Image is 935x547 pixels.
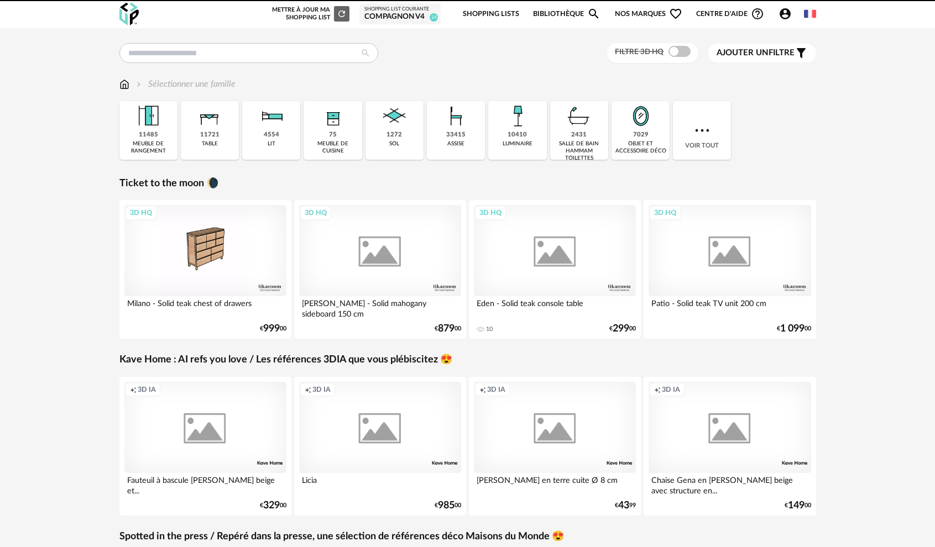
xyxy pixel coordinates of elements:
[788,502,805,509] span: 149
[447,140,464,148] div: assise
[438,325,455,333] span: 879
[785,502,811,509] div: € 00
[435,502,461,509] div: € 00
[553,140,605,162] div: salle de bain hammam toilettes
[662,385,680,394] span: 3D IA
[633,131,649,139] div: 7029
[270,6,349,22] div: Mettre à jour ma Shopping List
[195,101,224,131] img: Table.png
[364,12,436,22] div: compagnon v4
[669,7,682,20] span: Heart Outline icon
[649,296,811,318] div: Patio - Solid teak TV unit 200 cm
[780,325,805,333] span: 1 099
[264,131,279,139] div: 4554
[615,140,666,155] div: objet et accessoire déco
[692,120,712,140] img: more.7b13dc1.svg
[626,101,656,131] img: Miroir.png
[299,296,462,318] div: [PERSON_NAME] - Solid mahogany sideboard 150 cm
[779,7,792,20] span: Account Circle icon
[469,200,641,339] a: 3D HQ Eden - Solid teak console table 10 €29900
[305,385,311,394] span: Creation icon
[503,140,532,148] div: luminaire
[487,385,505,394] span: 3D IA
[430,13,438,22] span: 24
[571,131,587,139] div: 2431
[386,131,402,139] div: 1272
[389,140,399,148] div: sol
[260,325,286,333] div: € 00
[564,101,594,131] img: Salle%20de%20bain.png
[503,101,532,131] img: Luminaire.png
[618,502,629,509] span: 43
[777,325,811,333] div: € 00
[708,44,816,62] button: Ajouter unfiltre Filter icon
[615,502,636,509] div: € 99
[379,101,409,131] img: Sol.png
[119,377,292,516] a: Creation icon 3D IA Fauteuil à bascule [PERSON_NAME] beige et... €32900
[123,140,174,155] div: meuble de rangement
[649,473,811,495] div: Chaise Gena en [PERSON_NAME] beige avec structure en...
[119,177,218,190] a: Ticket to the moon 🌘
[294,377,467,516] a: Creation icon 3D IA Licia €98500
[364,6,436,13] div: Shopping List courante
[644,200,816,339] a: 3D HQ Patio - Solid teak TV unit 200 cm €1 09900
[119,78,129,91] img: svg+xml;base64,PHN2ZyB3aWR0aD0iMTYiIGhlaWdodD0iMTciIHZpZXdCb3g9IjAgMCAxNiAxNyIgZmlsbD0ibm9uZSIgeG...
[257,101,286,131] img: Literie.png
[318,101,348,131] img: Rangement.png
[124,296,287,318] div: Milano - Solid teak chest of drawers
[337,10,347,17] span: Refresh icon
[508,131,527,139] div: 10410
[268,140,275,148] div: lit
[119,530,564,543] a: Spotted in the press / Repéré dans la presse, une sélection de références déco Maisons du Monde 😍
[474,296,636,318] div: Eden - Solid teak console table
[119,354,452,366] a: Kave Home : AI refs you love / Les références 3DIA que vous plébiscitez 😍
[139,131,158,139] div: 11485
[717,49,769,57] span: Ajouter un
[615,1,682,27] span: Nos marques
[300,206,332,220] div: 3D HQ
[469,377,641,516] a: Creation icon 3D IA [PERSON_NAME] en terre cuite Ø 8 cm €4399
[479,385,486,394] span: Creation icon
[717,48,795,59] span: filtre
[138,385,156,394] span: 3D IA
[533,1,600,27] a: BibliothèqueMagnify icon
[134,78,143,91] img: svg+xml;base64,PHN2ZyB3aWR0aD0iMTYiIGhlaWdodD0iMTYiIHZpZXdCb3g9IjAgMCAxNiAxNiIgZmlsbD0ibm9uZSIgeG...
[696,7,764,20] span: Centre d'aideHelp Circle Outline icon
[260,502,286,509] div: € 00
[134,78,236,91] div: Sélectionner une famille
[654,385,661,394] span: Creation icon
[312,385,331,394] span: 3D IA
[751,7,764,20] span: Help Circle Outline icon
[613,325,629,333] span: 299
[130,385,137,394] span: Creation icon
[673,101,731,160] div: Voir tout
[486,325,493,333] div: 10
[587,7,600,20] span: Magnify icon
[463,1,519,27] a: Shopping Lists
[200,131,220,139] div: 11721
[299,473,462,495] div: Licia
[438,502,455,509] span: 985
[474,473,636,495] div: [PERSON_NAME] en terre cuite Ø 8 cm
[133,101,163,131] img: Meuble%20de%20rangement.png
[474,206,506,220] div: 3D HQ
[649,206,681,220] div: 3D HQ
[124,473,287,495] div: Fauteuil à bascule [PERSON_NAME] beige et...
[307,140,358,155] div: meuble de cuisine
[441,101,471,131] img: Assise.png
[119,3,139,25] img: OXP
[364,6,436,22] a: Shopping List courante compagnon v4 24
[119,200,292,339] a: 3D HQ Milano - Solid teak chest of drawers €99900
[263,325,280,333] span: 999
[795,46,808,60] span: Filter icon
[644,377,816,516] a: Creation icon 3D IA Chaise Gena en [PERSON_NAME] beige avec structure en... €14900
[435,325,461,333] div: € 00
[202,140,218,148] div: table
[446,131,466,139] div: 33415
[804,8,816,20] img: fr
[263,502,280,509] span: 329
[615,48,664,56] span: Filtre 3D HQ
[609,325,636,333] div: € 00
[329,131,337,139] div: 75
[125,206,157,220] div: 3D HQ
